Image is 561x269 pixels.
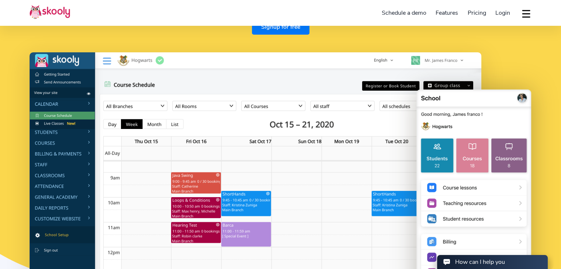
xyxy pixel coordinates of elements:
[491,7,515,19] a: Login
[377,7,431,19] a: Schedule a demo
[468,9,486,17] span: Pricing
[30,5,70,19] img: Skooly
[463,7,491,19] a: Pricing
[431,7,463,19] a: Features
[521,5,531,22] button: dropdown menu
[495,9,510,17] span: Login
[252,19,309,35] a: Signup for free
